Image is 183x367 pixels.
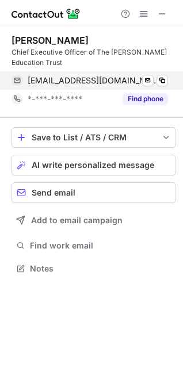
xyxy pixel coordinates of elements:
div: Save to List / ATS / CRM [32,133,156,142]
span: Notes [30,263,171,274]
div: Chief Executive Officer of The [PERSON_NAME] Education Trust [12,47,176,68]
button: AI write personalized message [12,155,176,175]
span: AI write personalized message [32,160,154,170]
button: Reveal Button [123,93,168,105]
span: Add to email campaign [31,216,123,225]
span: Send email [32,188,75,197]
button: Send email [12,182,176,203]
button: Find work email [12,238,176,254]
div: [PERSON_NAME] [12,35,89,46]
button: Notes [12,261,176,277]
span: [EMAIL_ADDRESS][DOMAIN_NAME] [28,75,159,86]
img: ContactOut v5.3.10 [12,7,81,21]
span: Find work email [30,240,171,251]
button: Add to email campaign [12,210,176,231]
button: save-profile-one-click [12,127,176,148]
